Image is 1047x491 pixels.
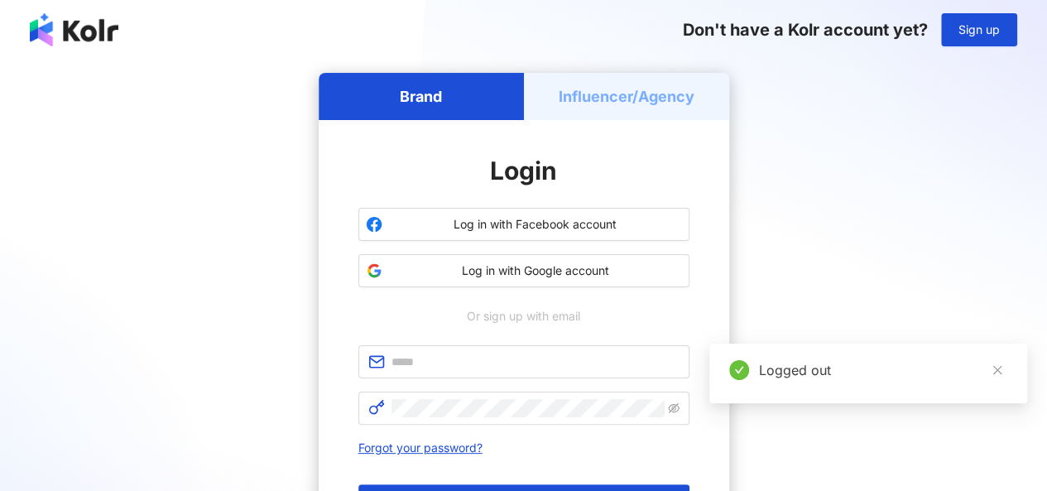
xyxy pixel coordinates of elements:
button: Log in with Google account [358,254,689,287]
span: Log in with Facebook account [389,216,682,233]
button: Log in with Facebook account [358,208,689,241]
span: Don't have a Kolr account yet? [683,20,928,40]
span: check-circle [729,360,749,380]
button: Sign up [941,13,1017,46]
span: close [992,364,1003,376]
div: Logged out [759,360,1007,380]
a: Forgot your password? [358,440,483,455]
span: Login [490,156,557,185]
img: logo [30,13,118,46]
span: Or sign up with email [455,307,592,325]
span: Sign up [958,23,1000,36]
h5: Influencer/Agency [559,86,694,107]
span: eye-invisible [668,402,680,414]
h5: Brand [400,86,442,107]
span: Log in with Google account [389,262,682,279]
